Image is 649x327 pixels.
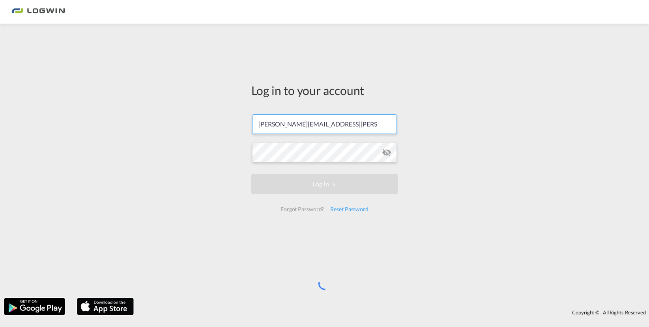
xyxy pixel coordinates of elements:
[251,174,398,194] button: LOGIN
[382,148,391,157] md-icon: icon-eye-off
[277,202,327,216] div: Forgot Password?
[252,114,397,134] input: Enter email/phone number
[3,297,66,316] img: google.png
[327,202,372,216] div: Reset Password
[12,3,65,21] img: bc73a0e0d8c111efacd525e4c8ad7d32.png
[251,82,398,98] div: Log in to your account
[76,297,135,316] img: apple.png
[138,306,649,319] div: Copyright © . All Rights Reserved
